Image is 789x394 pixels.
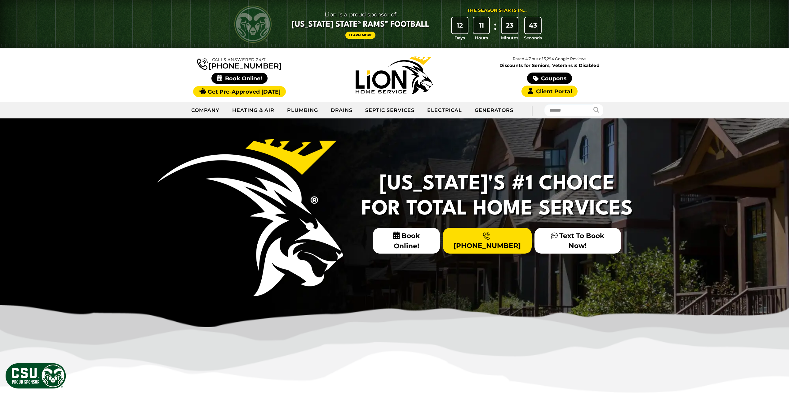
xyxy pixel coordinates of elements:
a: [PHONE_NUMBER] [443,228,532,253]
a: Text To Book Now! [534,228,621,253]
span: Book Online! [373,228,440,254]
div: 11 [473,17,490,33]
span: Book Online! [211,73,268,84]
a: [PHONE_NUMBER] [197,56,281,70]
a: Generators [468,103,520,118]
a: Plumbing [281,103,325,118]
h2: [US_STATE]'s #1 Choice For Total Home Services [357,172,636,222]
a: Client Portal [521,86,577,97]
a: Septic Services [359,103,421,118]
img: CSU Sponsor Badge [5,362,67,389]
a: Heating & Air [226,103,281,118]
img: Lion Home Service [356,56,433,94]
a: Get Pre-Approved [DATE] [193,86,286,97]
span: [US_STATE] State® Rams™ Football [292,20,429,30]
img: CSU Rams logo [234,6,272,43]
a: Coupons [527,73,572,84]
a: Electrical [421,103,469,118]
span: Lion is a proud sponsor of [292,10,429,20]
span: Days [454,35,465,41]
a: Company [185,103,226,118]
div: The Season Starts in... [467,7,527,14]
div: 23 [502,17,518,33]
p: Rated 4.7 out of 5,294 Google Reviews [472,55,627,62]
span: Discounts for Seniors, Veterans & Disabled [473,63,626,68]
div: 12 [452,17,468,33]
div: : [492,17,498,41]
span: Minutes [501,35,518,41]
span: Hours [475,35,488,41]
div: 43 [525,17,541,33]
a: Drains [325,103,359,118]
div: | [520,102,544,118]
span: Seconds [524,35,542,41]
a: Learn More [345,32,376,39]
